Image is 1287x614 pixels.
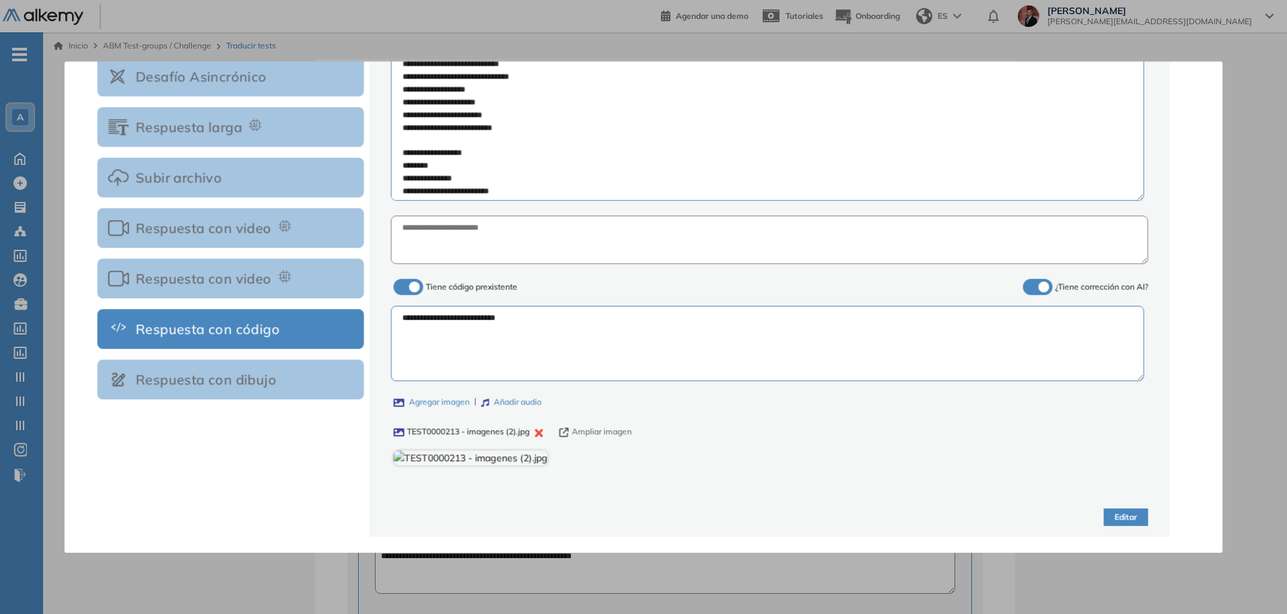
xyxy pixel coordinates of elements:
[98,309,364,349] button: Respuesta con código
[394,450,548,465] img: TEST0000213 - imagenes (2).jpg
[426,281,518,292] span: Tiene código prexistente
[98,158,364,197] button: Subir archivo
[98,107,364,147] button: Respuesta larga
[481,396,542,409] label: Añadir audio
[98,259,364,298] button: Respuesta con video
[1103,508,1148,526] button: Editar
[98,57,364,96] button: Desafío Asincrónico
[98,208,364,248] button: Respuesta con video
[394,425,530,438] div: TEST0000213 - imagenes (2).jpg
[98,360,364,399] button: Respuesta con dibujo
[1055,281,1148,292] span: ¿Tiene corrección con AI?
[559,425,632,438] button: Ampliar imagen
[394,396,470,409] label: Agregar imagen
